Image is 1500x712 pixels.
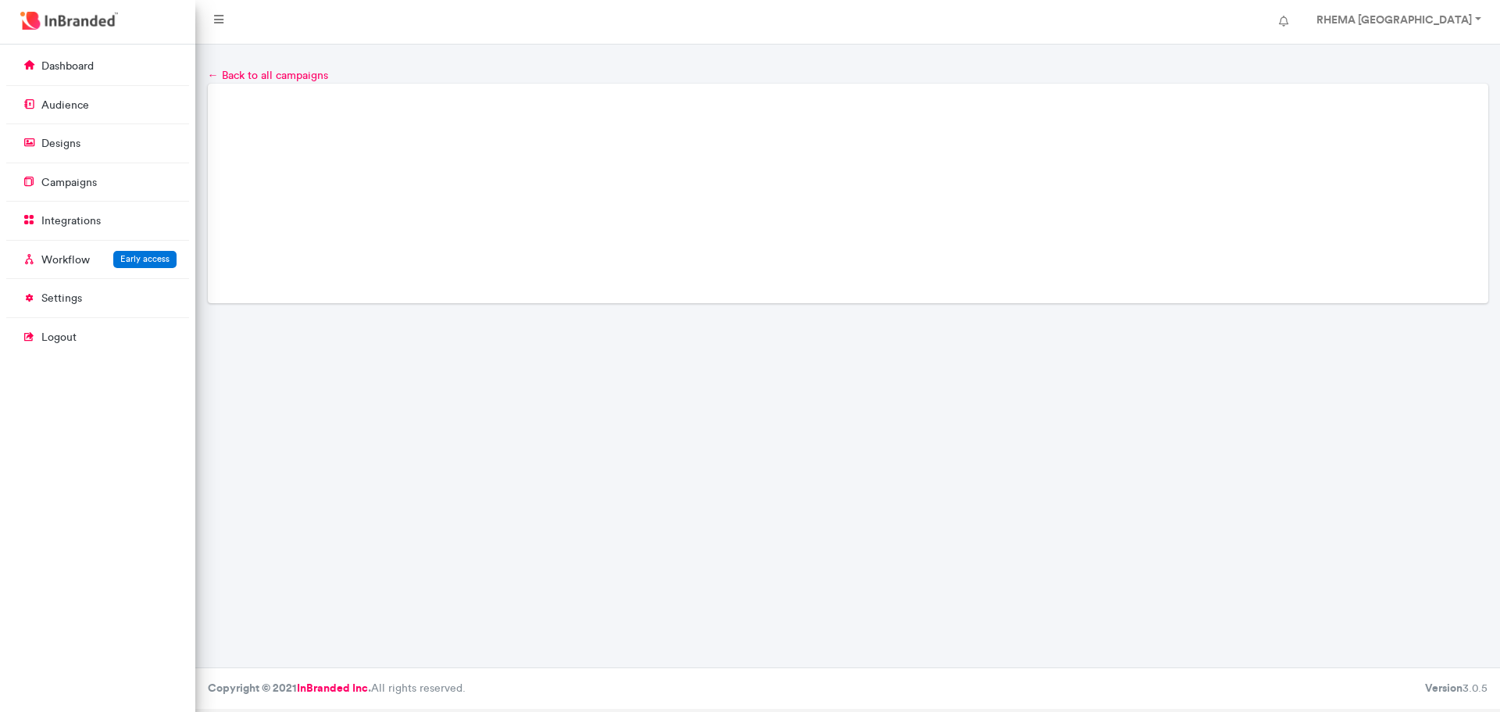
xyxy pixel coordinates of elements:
[41,98,89,113] p: audience
[6,51,189,81] a: dashboard
[208,681,371,695] strong: Copyright © 2021 .
[195,667,1500,709] footer: All rights reserved.
[208,69,328,82] a: ← Back to all campaigns
[41,59,94,74] p: dashboard
[1425,681,1462,695] b: Version
[297,681,368,695] a: InBranded Inc
[41,291,82,306] p: settings
[6,245,189,274] a: WorkflowEarly access
[41,175,97,191] p: campaigns
[16,8,122,34] img: InBranded Logo
[1425,681,1487,696] div: 3.0.5
[120,253,170,264] span: Early access
[41,136,80,152] p: designs
[41,213,101,229] p: integrations
[6,128,189,158] a: designs
[6,167,189,197] a: campaigns
[6,206,189,235] a: integrations
[41,330,77,345] p: logout
[41,252,90,268] p: Workflow
[6,90,189,120] a: audience
[1316,13,1472,27] strong: RHEMA [GEOGRAPHIC_DATA]
[6,283,189,313] a: settings
[1301,6,1494,38] a: RHEMA [GEOGRAPHIC_DATA]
